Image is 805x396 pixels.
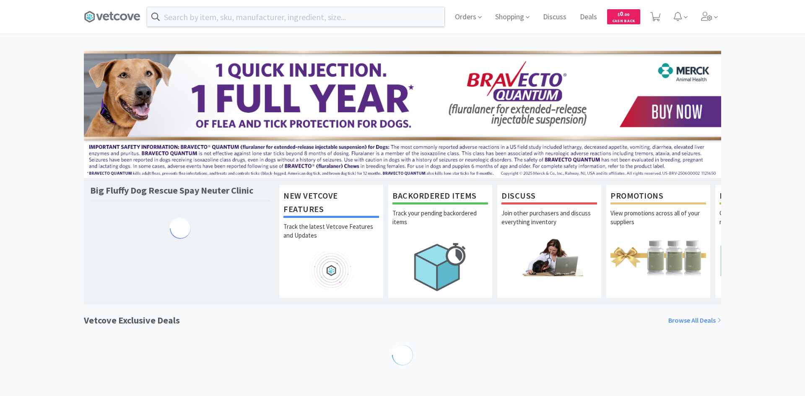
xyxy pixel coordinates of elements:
p: Track the latest Vetcove Features and Updates [283,222,379,251]
img: hero_discuss.png [501,238,597,276]
h1: Backordered Items [392,189,488,204]
img: 3ffb5edee65b4d9ab6d7b0afa510b01f.jpg [84,51,721,178]
a: $0.00Cash Back [607,5,640,28]
a: PromotionsView promotions across all of your suppliers [606,184,711,298]
a: Discuss [540,13,570,21]
a: New Vetcove FeaturesTrack the latest Vetcove Features and Updates [279,184,384,298]
span: $ [618,12,620,17]
input: Search by item, sku, manufacturer, ingredient, size... [147,7,444,26]
p: View promotions across all of your suppliers [610,209,706,238]
p: Join other purchasers and discuss everything inventory [501,209,597,238]
h1: New Vetcove Features [283,189,379,218]
h1: Discuss [501,189,597,204]
img: hero_promotions.png [610,238,706,276]
img: hero_feature_roadmap.png [283,251,379,290]
a: Browse All Deals [668,315,721,326]
h1: Big Fluffy Dog Rescue Spay Neuter Clinic [90,184,253,197]
span: Cash Back [612,19,635,24]
a: DiscussJoin other purchasers and discuss everything inventory [497,184,602,298]
a: Deals [576,13,600,21]
h1: Vetcove Exclusive Deals [84,313,180,328]
a: Backordered ItemsTrack your pending backordered items [388,184,493,298]
p: Track your pending backordered items [392,209,488,238]
h1: Promotions [610,189,706,204]
img: hero_backorders.png [392,238,488,295]
span: . 00 [623,12,629,17]
span: 0 [618,10,629,18]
